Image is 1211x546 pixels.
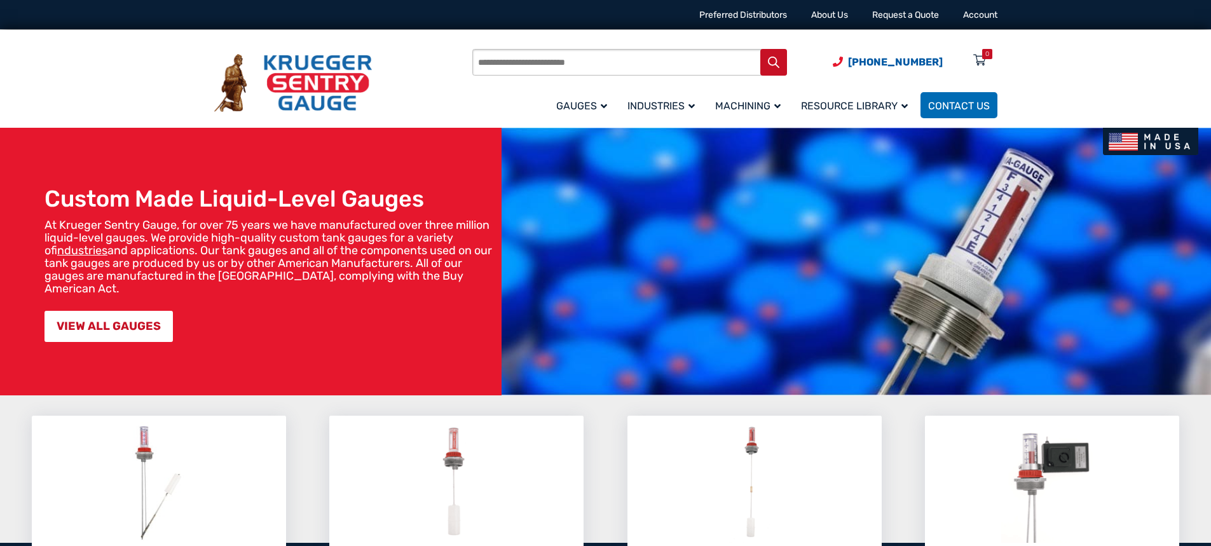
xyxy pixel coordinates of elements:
a: Account [963,10,997,20]
a: Gauges [549,90,620,120]
a: Contact Us [920,92,997,118]
img: Leak Detection Gauges [729,422,779,543]
a: Industries [620,90,708,120]
a: Preferred Distributors [699,10,787,20]
img: bg_hero_bannerksentry [502,128,1211,395]
span: Contact Us [928,100,990,112]
h1: Custom Made Liquid-Level Gauges [44,185,495,212]
span: [PHONE_NUMBER] [848,56,943,68]
img: Tank Gauge Accessories [1001,422,1104,543]
img: Overfill Alert Gauges [428,422,485,543]
a: Machining [708,90,793,120]
span: Gauges [556,100,607,112]
a: VIEW ALL GAUGES [44,311,173,342]
p: At Krueger Sentry Gauge, for over 75 years we have manufactured over three million liquid-level g... [44,219,495,295]
img: Liquid Level Gauges [125,422,192,543]
img: Krueger Sentry Gauge [214,54,372,113]
span: Industries [627,100,695,112]
a: Phone Number (920) 434-8860 [833,54,943,70]
a: Request a Quote [872,10,939,20]
img: Made In USA [1103,128,1198,155]
a: industries [57,243,107,257]
span: Machining [715,100,781,112]
a: Resource Library [793,90,920,120]
div: 0 [985,49,989,59]
a: About Us [811,10,848,20]
span: Resource Library [801,100,908,112]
